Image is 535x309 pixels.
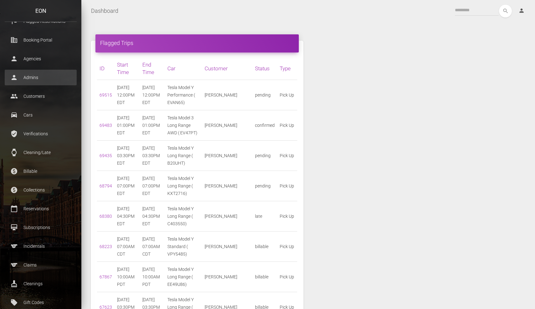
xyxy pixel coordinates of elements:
td: [DATE] 07:00PM EDT [115,171,140,201]
td: Pick Up [277,141,297,171]
a: 69483 [99,123,112,128]
td: [DATE] 03:30PM EDT [115,141,140,171]
th: Start Time [115,57,140,80]
p: Customers [9,92,72,101]
th: Status [252,57,277,80]
td: [DATE] 01:00PM EDT [115,110,140,141]
p: Cars [9,110,72,120]
p: Agencies [9,54,72,63]
td: Pick Up [277,232,297,262]
td: Tesla Model Y Long Range ( C403550) [165,201,202,232]
td: Tesla Model 3 Long Range AWD ( EV47PT) [165,110,202,141]
td: [DATE] 04:30PM EDT [115,201,140,232]
a: paid Collections [5,182,77,198]
a: 69435 [99,153,112,158]
p: Subscriptions [9,223,72,232]
td: Tesla Model Y Standard ( VPY5485) [165,232,202,262]
a: 68223 [99,244,112,249]
td: [DATE] 10:00AM PDT [115,262,140,292]
td: pending [252,171,277,201]
a: Dashboard [91,3,118,19]
td: [DATE] 04:30PM EDT [140,201,165,232]
td: Pick Up [277,201,297,232]
td: [DATE] 12:00PM EDT [115,80,140,110]
td: Pick Up [277,262,297,292]
td: billable [252,262,277,292]
td: [PERSON_NAME] [202,201,252,232]
th: ID [97,57,115,80]
a: people Customers [5,88,77,104]
td: billable [252,232,277,262]
td: Tesla Model Y Long Range ( KXT2716) [165,171,202,201]
a: person Admins [5,70,77,85]
p: Verifications [9,129,72,138]
p: Cleaning/Late [9,148,72,157]
a: verified_user Verifications [5,126,77,142]
a: card_membership Subscriptions [5,220,77,235]
td: [PERSON_NAME] [202,141,252,171]
a: sports Incidentals [5,238,77,254]
td: [PERSON_NAME] [202,80,252,110]
td: [DATE] 01:00PM EDT [140,110,165,141]
a: corporate_fare Booking Portal [5,32,77,48]
td: Pick Up [277,110,297,141]
a: 68794 [99,183,112,188]
td: [PERSON_NAME] [202,110,252,141]
p: Admins [9,73,72,82]
a: calendar_today Reservations [5,201,77,217]
td: pending [252,141,277,171]
a: 69515 [99,92,112,97]
td: Tesla Model Y Long Range ( EE49U86) [165,262,202,292]
p: Cleanings [9,279,72,288]
td: [DATE] 10:00AM PDT [140,262,165,292]
td: [PERSON_NAME] [202,171,252,201]
td: [DATE] 07:00AM CDT [140,232,165,262]
td: confirmed [252,110,277,141]
td: [DATE] 07:00PM EDT [140,171,165,201]
h4: Flagged Trips [100,39,294,47]
td: [PERSON_NAME] [202,232,252,262]
td: [DATE] 07:00AM CDT [115,232,140,262]
i: person [518,7,525,14]
p: Gift Codes [9,298,72,307]
th: Type [277,57,297,80]
a: 68380 [99,214,112,219]
th: Car [165,57,202,80]
a: person Agencies [5,51,77,67]
a: sports Claims [5,257,77,273]
td: Pick Up [277,80,297,110]
th: End Time [140,57,165,80]
a: cleaning_services Cleanings [5,276,77,292]
a: drive_eta Cars [5,107,77,123]
td: pending [252,80,277,110]
p: Claims [9,260,72,270]
p: Booking Portal [9,35,72,45]
p: Collections [9,185,72,195]
button: search [499,5,512,17]
td: [DATE] 12:00PM EDT [140,80,165,110]
td: Tesla Model Y Performance ( EVAN65) [165,80,202,110]
a: watch Cleaning/Late [5,145,77,160]
p: Billable [9,167,72,176]
td: late [252,201,277,232]
p: Reservations [9,204,72,213]
th: Customer [202,57,252,80]
td: [PERSON_NAME] [202,262,252,292]
a: paid Billable [5,163,77,179]
td: [DATE] 03:30PM EDT [140,141,165,171]
p: Incidentals [9,242,72,251]
td: Pick Up [277,171,297,201]
td: Tesla Model Y Long Range ( B20UHT) [165,141,202,171]
a: 67867 [99,274,112,279]
a: person [514,5,530,17]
